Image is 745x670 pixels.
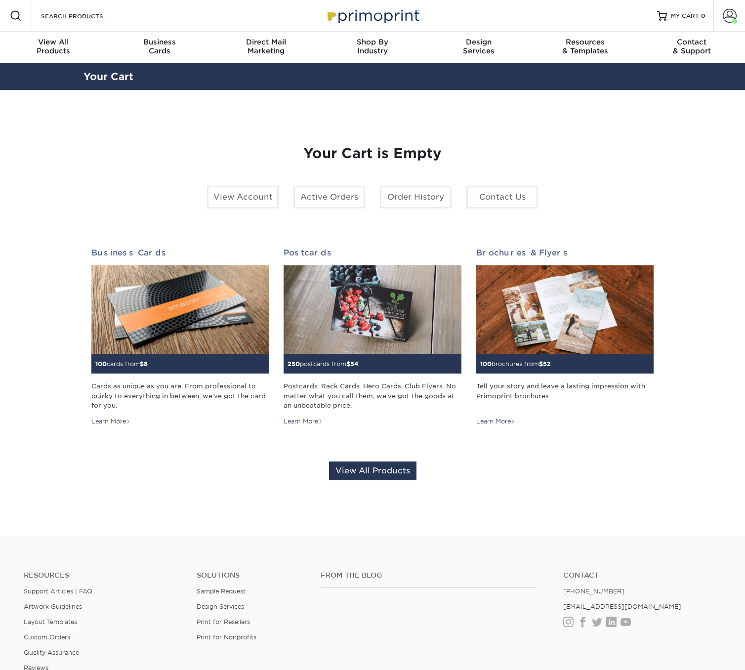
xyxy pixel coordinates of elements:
[532,38,638,55] div: & Templates
[197,618,250,626] a: Print for Resellers
[40,10,136,22] input: SEARCH PRODUCTS.....
[144,360,148,368] span: 8
[380,186,452,209] a: Order History
[426,38,532,46] span: Design
[563,603,681,610] a: [EMAIL_ADDRESS][DOMAIN_NAME]
[213,32,319,63] a: Direct MailMarketing
[284,417,323,426] div: Learn More
[539,360,543,368] span: $
[563,587,624,595] a: [PHONE_NUMBER]
[91,265,269,354] img: Business Cards
[95,360,148,368] small: cards from
[207,186,279,209] a: View Account
[350,360,359,368] span: 54
[563,571,721,580] a: Contact
[476,248,654,257] h2: Brochures & Flyers
[293,186,365,209] a: Active Orders
[24,603,82,610] a: Artwork Guidelines
[83,71,133,83] a: Your Cart
[91,417,130,426] div: Learn More
[24,587,92,595] a: Support Articles | FAQ
[323,5,422,26] img: Primoprint
[476,265,654,354] img: Brochures & Flyers
[213,38,319,55] div: Marketing
[543,360,551,368] span: 52
[480,360,551,368] small: brochures from
[106,32,212,63] a: BusinessCards
[24,649,79,656] a: Quality Assurance
[24,633,70,641] a: Custom Orders
[476,248,654,426] a: Brochures & Flyers 100brochures from$52 Tell your story and leave a lasting impression with Primo...
[426,38,532,55] div: Services
[639,38,745,55] div: & Support
[319,32,425,63] a: Shop ByIndustry
[95,360,107,368] span: 100
[24,571,182,580] h4: Resources
[197,603,244,610] a: Design Services
[284,265,461,354] img: Postcards
[639,32,745,63] a: Contact& Support
[532,38,638,46] span: Resources
[346,360,350,368] span: $
[91,381,269,410] div: Cards as unique as you are. From professional to quirky to everything in between, we've got the c...
[476,381,654,410] div: Tell your story and leave a lasting impression with Primoprint brochures.
[284,381,461,410] div: Postcards. Rack Cards. Hero Cards. Club Flyers. No matter what you call them, we've got the goods...
[284,248,461,257] h2: Postcards
[288,360,300,368] span: 250
[639,38,745,46] span: Contact
[106,38,212,46] span: Business
[106,38,212,55] div: Cards
[288,360,359,368] small: postcards from
[284,248,461,426] a: Postcards 250postcards from$54 Postcards. Rack Cards. Hero Cards. Club Flyers. No matter what you...
[91,248,269,426] a: Business Cards 100cards from$8 Cards as unique as you are. From professional to quirky to everyth...
[91,248,269,257] h2: Business Cards
[91,145,654,162] h1: Your Cart is Empty
[321,571,537,580] h4: From the Blog
[197,571,305,580] h4: Solutions
[140,360,144,368] span: $
[701,12,705,19] span: 0
[329,461,416,480] a: View All Products
[476,417,515,426] div: Learn More
[319,38,425,46] span: Shop By
[24,618,77,626] a: Layout Templates
[197,633,256,641] a: Print for Nonprofits
[426,32,532,63] a: DesignServices
[197,587,246,595] a: Sample Request
[480,360,492,368] span: 100
[213,38,319,46] span: Direct Mail
[466,186,538,209] a: Contact Us
[532,32,638,63] a: Resources& Templates
[671,12,699,20] span: MY CART
[319,38,425,55] div: Industry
